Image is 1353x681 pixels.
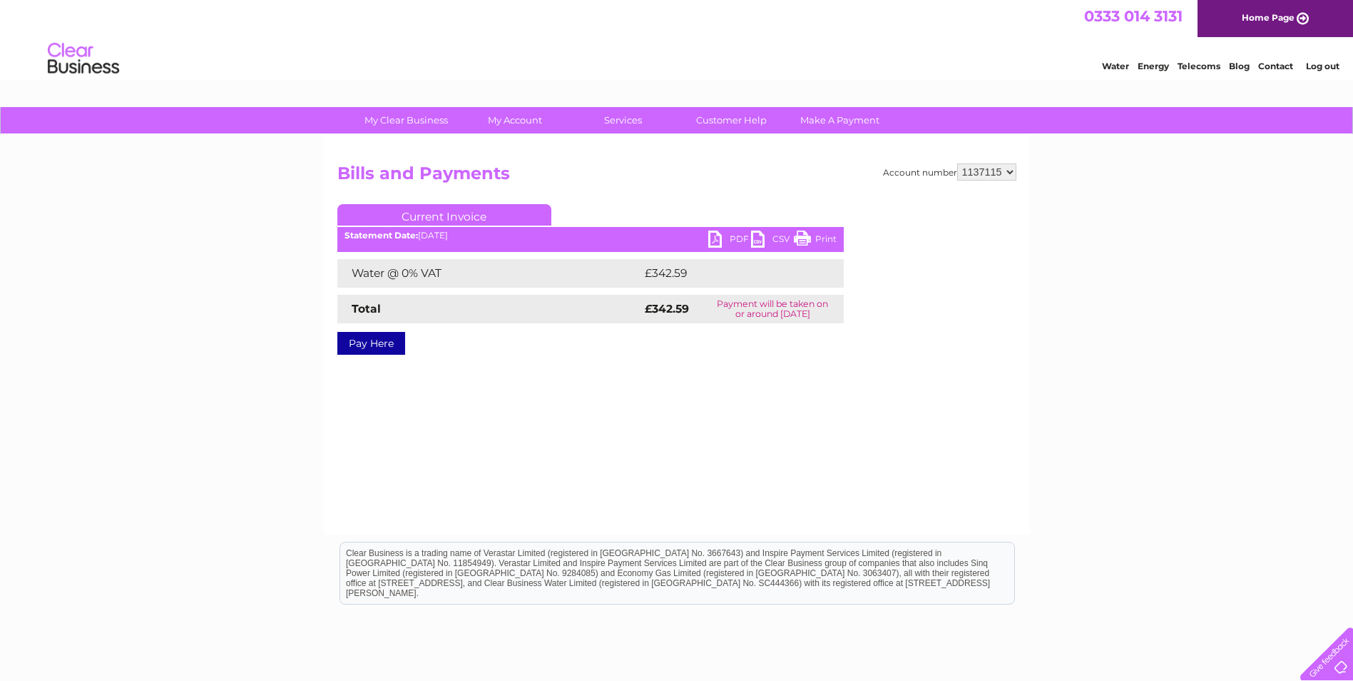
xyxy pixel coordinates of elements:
a: Pay Here [337,332,405,355]
a: CSV [751,231,794,251]
a: PDF [708,231,751,251]
a: Make A Payment [781,107,899,133]
td: Water @ 0% VAT [337,259,641,288]
a: Energy [1138,61,1169,71]
a: My Account [456,107,573,133]
a: Contact [1258,61,1293,71]
a: Telecoms [1178,61,1220,71]
a: 0333 014 3131 [1084,7,1183,25]
img: logo.png [47,37,120,81]
td: Payment will be taken on or around [DATE] [702,295,843,323]
a: My Clear Business [347,107,465,133]
a: Blog [1229,61,1250,71]
a: Log out [1306,61,1339,71]
a: Customer Help [673,107,790,133]
div: Clear Business is a trading name of Verastar Limited (registered in [GEOGRAPHIC_DATA] No. 3667643... [340,8,1014,69]
div: Account number [883,163,1016,181]
strong: £342.59 [645,302,689,316]
h2: Bills and Payments [337,163,1016,191]
a: Services [564,107,682,133]
td: £342.59 [641,259,819,288]
a: Current Invoice [337,204,551,226]
strong: Total [352,302,381,316]
a: Water [1102,61,1129,71]
a: Print [794,231,837,251]
div: [DATE] [337,231,844,241]
b: Statement Date: [344,230,418,241]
